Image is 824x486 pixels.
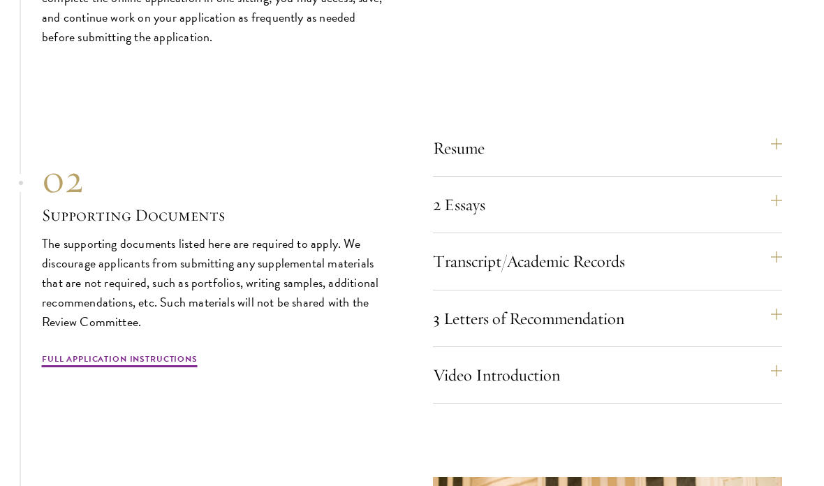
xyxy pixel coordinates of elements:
p: The supporting documents listed here are required to apply. We discourage applicants from submitt... [42,235,391,332]
h3: Supporting Documents [42,204,391,228]
a: Full Application Instructions [42,353,198,370]
button: 3 Letters of Recommendation [433,302,782,336]
button: 2 Essays [433,189,782,222]
button: Transcript/Academic Records [433,245,782,279]
button: Video Introduction [433,359,782,392]
button: Resume [433,132,782,165]
div: 02 [42,155,391,204]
